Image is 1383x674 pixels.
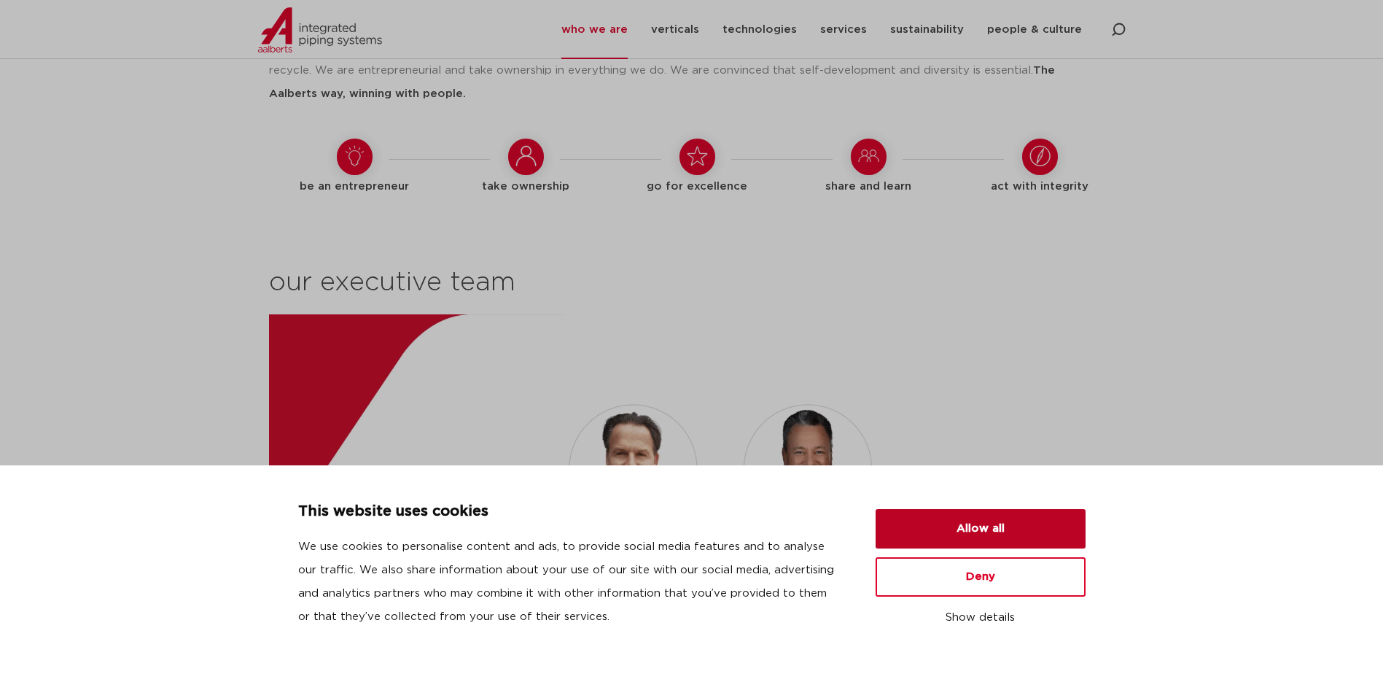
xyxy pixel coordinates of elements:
[448,175,604,198] h5: take ownership
[962,175,1118,198] h5: act with integrity
[298,500,841,524] p: This website uses cookies
[298,535,841,629] p: We use cookies to personalise content and ads, to provide social media features and to analyse ou...
[269,36,1104,106] p: With our sustainable spirit we contribute to circularity every single day. This belief is strongl...
[276,175,433,198] h5: be an entrepreneur
[269,266,1126,301] h2: our executive team
[876,557,1086,597] button: Deny
[790,175,947,198] h5: share and learn
[619,175,776,198] h5: go for excellence
[876,509,1086,549] button: Allow all
[876,605,1086,630] button: Show details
